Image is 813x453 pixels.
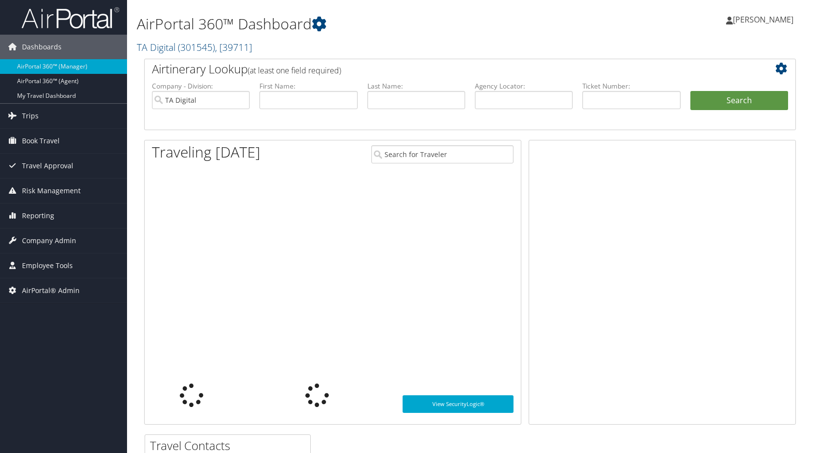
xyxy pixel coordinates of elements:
[582,81,680,91] label: Ticket Number:
[21,6,119,29] img: airportal-logo.png
[22,179,81,203] span: Risk Management
[371,145,513,163] input: Search for Traveler
[403,395,513,413] a: View SecurityLogic®
[152,81,250,91] label: Company - Division:
[152,142,260,162] h1: Traveling [DATE]
[178,41,215,54] span: ( 301545 )
[248,65,341,76] span: (at least one field required)
[726,5,803,34] a: [PERSON_NAME]
[215,41,252,54] span: , [ 39711 ]
[137,41,252,54] a: TA Digital
[22,228,76,253] span: Company Admin
[22,104,39,128] span: Trips
[22,35,62,59] span: Dashboards
[690,91,788,111] button: Search
[475,81,573,91] label: Agency Locator:
[22,278,80,303] span: AirPortal® Admin
[22,253,73,278] span: Employee Tools
[733,14,793,25] span: [PERSON_NAME]
[367,81,465,91] label: Last Name:
[137,14,581,34] h1: AirPortal 360™ Dashboard
[152,61,734,77] h2: Airtinerary Lookup
[259,81,357,91] label: First Name:
[22,154,73,178] span: Travel Approval
[22,204,54,228] span: Reporting
[22,129,60,153] span: Book Travel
